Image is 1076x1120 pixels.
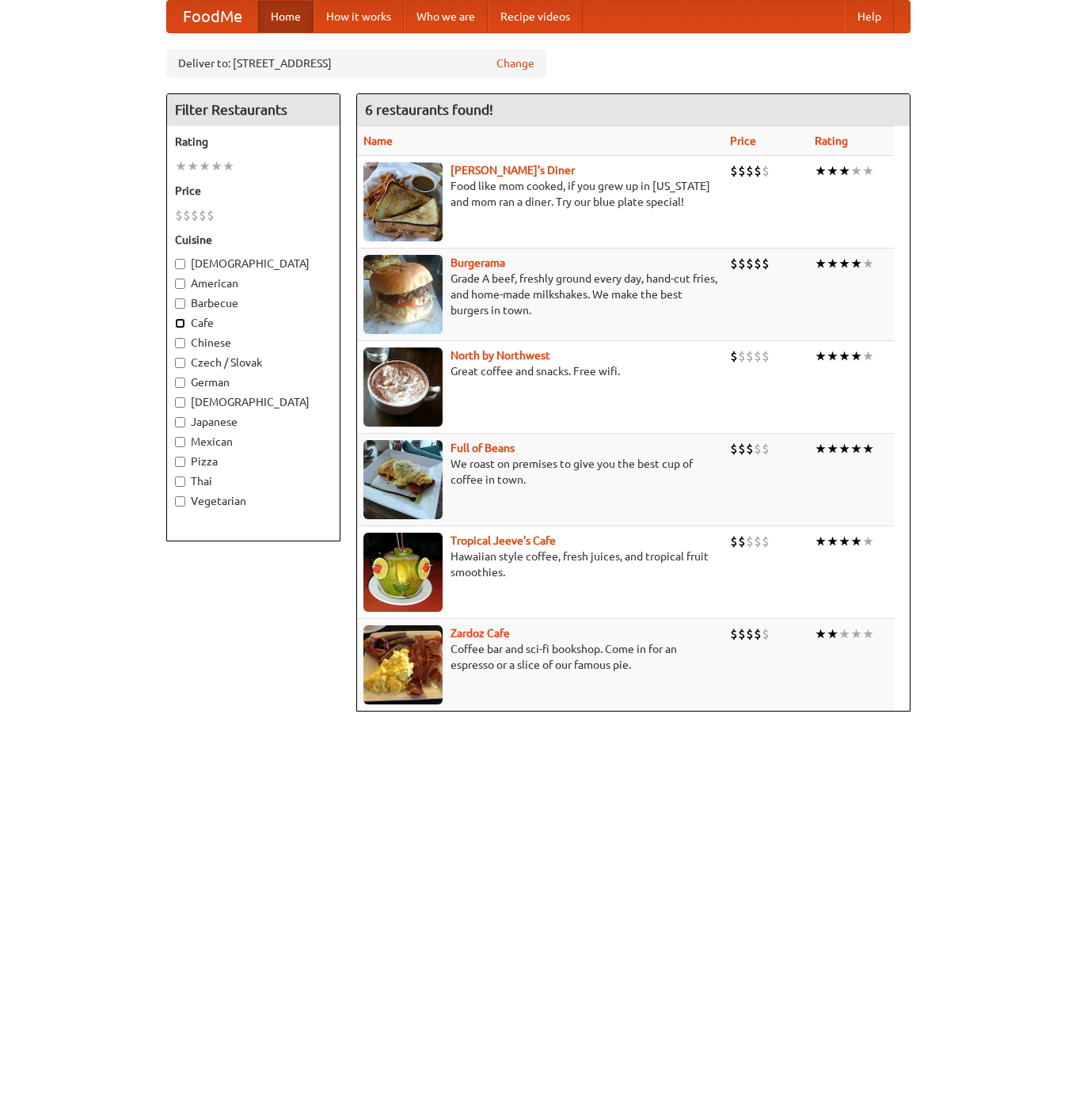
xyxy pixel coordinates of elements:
[199,158,211,175] li: ★
[754,625,762,643] li: $
[838,347,850,365] li: ★
[827,255,838,272] li: ★
[488,1,583,32] a: Recipe videos
[175,414,332,430] label: Japanese
[730,347,738,365] li: $
[754,347,762,365] li: $
[815,625,827,643] li: ★
[815,533,827,550] li: ★
[738,440,746,457] li: $
[175,434,332,450] label: Mexican
[166,49,546,78] div: Deliver to: [STREET_ADDRESS]
[746,347,754,365] li: $
[815,135,848,147] a: Rating
[363,549,717,580] p: Hawaiian style coffee, fresh juices, and tropical fruit smoothies.
[762,347,770,365] li: $
[199,207,207,224] li: $
[175,279,185,289] input: American
[363,625,443,704] img: zardoz.jpg
[363,533,443,612] img: jeeves.jpg
[187,158,199,175] li: ★
[222,158,234,175] li: ★
[850,440,862,457] li: ★
[175,315,332,331] label: Cafe
[363,271,717,318] p: Grade A beef, freshly ground every day, hand-cut fries, and home-made milkshakes. We make the bes...
[175,259,185,269] input: [DEMOGRAPHIC_DATA]
[762,255,770,272] li: $
[314,1,404,32] a: How it works
[850,347,862,365] li: ★
[167,94,340,126] h4: Filter Restaurants
[363,440,443,519] img: beans.jpg
[850,255,862,272] li: ★
[850,625,862,643] li: ★
[363,255,443,334] img: burgerama.jpg
[762,625,770,643] li: $
[738,255,746,272] li: $
[730,255,738,272] li: $
[175,457,185,467] input: Pizza
[738,162,746,180] li: $
[762,533,770,550] li: $
[730,533,738,550] li: $
[862,625,874,643] li: ★
[754,162,762,180] li: $
[827,533,838,550] li: ★
[175,183,332,199] h5: Price
[754,533,762,550] li: $
[175,358,185,368] input: Czech / Slovak
[754,255,762,272] li: $
[175,394,332,410] label: [DEMOGRAPHIC_DATA]
[815,347,827,365] li: ★
[738,347,746,365] li: $
[175,338,185,348] input: Chinese
[815,255,827,272] li: ★
[175,496,185,507] input: Vegetarian
[451,534,556,547] a: Tropical Jeeve's Cafe
[175,207,183,224] li: $
[363,135,393,147] a: Name
[838,440,850,457] li: ★
[451,256,505,269] b: Burgerama
[746,625,754,643] li: $
[451,349,550,362] b: North by Northwest
[258,1,314,32] a: Home
[762,162,770,180] li: $
[746,440,754,457] li: $
[838,255,850,272] li: ★
[363,641,717,673] p: Coffee bar and sci-fi bookshop. Come in for an espresso or a slice of our famous pie.
[175,134,332,150] h5: Rating
[175,318,185,328] input: Cafe
[815,162,827,180] li: ★
[862,347,874,365] li: ★
[175,275,332,291] label: American
[815,440,827,457] li: ★
[175,493,332,509] label: Vegetarian
[838,625,850,643] li: ★
[451,164,575,177] a: [PERSON_NAME]'s Diner
[746,162,754,180] li: $
[862,533,874,550] li: ★
[746,255,754,272] li: $
[738,625,746,643] li: $
[850,162,862,180] li: ★
[175,355,332,370] label: Czech / Slovak
[175,295,332,311] label: Barbecue
[175,454,332,469] label: Pizza
[175,397,185,408] input: [DEMOGRAPHIC_DATA]
[862,162,874,180] li: ★
[827,440,838,457] li: ★
[827,625,838,643] li: ★
[175,232,332,248] h5: Cuisine
[754,440,762,457] li: $
[175,335,332,351] label: Chinese
[730,625,738,643] li: $
[827,347,838,365] li: ★
[762,440,770,457] li: $
[730,440,738,457] li: $
[175,417,185,427] input: Japanese
[862,255,874,272] li: ★
[365,102,493,117] ng-pluralize: 6 restaurants found!
[451,627,510,640] a: Zardoz Cafe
